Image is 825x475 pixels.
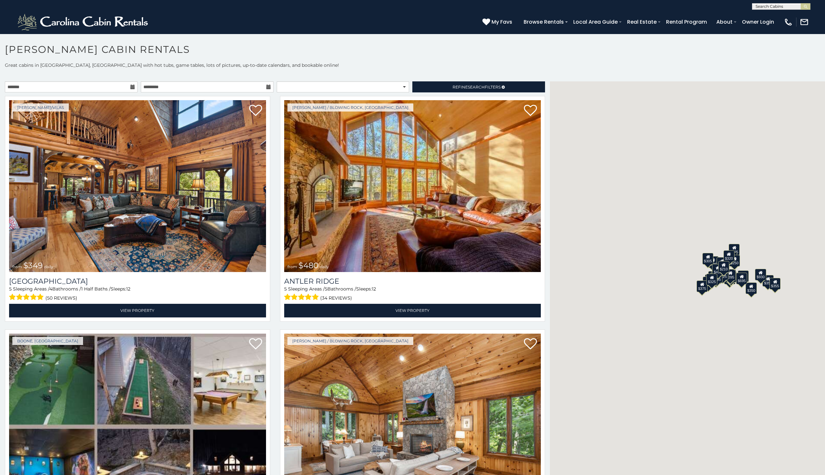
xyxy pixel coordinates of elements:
a: Add to favorites [249,104,262,118]
div: $350 [746,282,757,294]
a: My Favs [482,18,514,26]
div: $410 [712,264,723,276]
div: Sleeping Areas / Bathrooms / Sleeps: [9,286,266,302]
div: $355 [762,275,773,286]
a: Add to favorites [249,338,262,351]
a: Add to favorites [524,338,537,351]
div: $565 [717,257,728,269]
a: [PERSON_NAME] / Blowing Rock, [GEOGRAPHIC_DATA] [287,103,413,112]
span: daily [44,264,53,269]
span: 12 [372,286,376,292]
span: 1 Half Baths / [81,286,111,292]
img: White-1-2.png [16,12,151,32]
div: $400 [709,271,720,283]
div: $375 [697,280,708,292]
span: My Favs [491,18,512,26]
div: $325 [706,273,717,285]
div: $525 [729,243,740,255]
div: $395 [725,269,736,280]
a: Diamond Creek Lodge from $349 daily [9,100,266,272]
div: $250 [729,255,740,267]
span: from [12,264,22,269]
div: $210 [718,261,729,272]
div: $695 [736,272,747,284]
span: from [287,264,297,269]
a: Antler Ridge [284,277,541,286]
a: About [713,16,736,28]
img: 1714397585_thumbnail.jpeg [284,100,541,272]
a: Rental Program [663,16,710,28]
h3: Diamond Creek Lodge [9,277,266,286]
a: View Property [284,304,541,317]
span: 5 [325,286,327,292]
div: $930 [755,268,766,280]
div: $225 [717,268,728,280]
div: $675 [725,270,736,282]
a: Browse Rentals [520,16,567,28]
div: Sleeping Areas / Bathrooms / Sleeps: [284,286,541,302]
a: [PERSON_NAME]/Vilas [12,103,69,112]
span: Refine Filters [453,85,501,89]
a: from $480 daily [284,100,541,272]
img: Diamond Creek Lodge [9,100,266,272]
img: mail-regular-white.png [800,18,809,27]
a: Boone, [GEOGRAPHIC_DATA] [12,337,83,345]
span: 5 [284,286,287,292]
span: 4 [49,286,52,292]
div: $320 [723,250,734,262]
div: $380 [738,270,749,282]
div: $330 [703,277,714,288]
a: Local Area Guide [570,16,621,28]
a: [GEOGRAPHIC_DATA] [9,277,266,286]
div: $315 [724,272,735,284]
span: daily [320,264,329,269]
span: $349 [23,261,43,270]
a: View Property [9,304,266,317]
span: (50 reviews) [45,294,77,302]
a: [PERSON_NAME] / Blowing Rock, [GEOGRAPHIC_DATA] [287,337,413,345]
span: 12 [126,286,130,292]
a: RefineSearchFilters [412,81,545,92]
div: $305 [702,253,713,264]
span: Search [468,85,485,89]
a: Add to favorites [524,104,537,118]
span: 5 [9,286,12,292]
span: (34 reviews) [320,294,352,302]
span: $480 [298,261,319,270]
img: phone-regular-white.png [784,18,793,27]
a: Owner Login [739,16,777,28]
a: Real Estate [624,16,660,28]
div: $355 [770,278,781,289]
